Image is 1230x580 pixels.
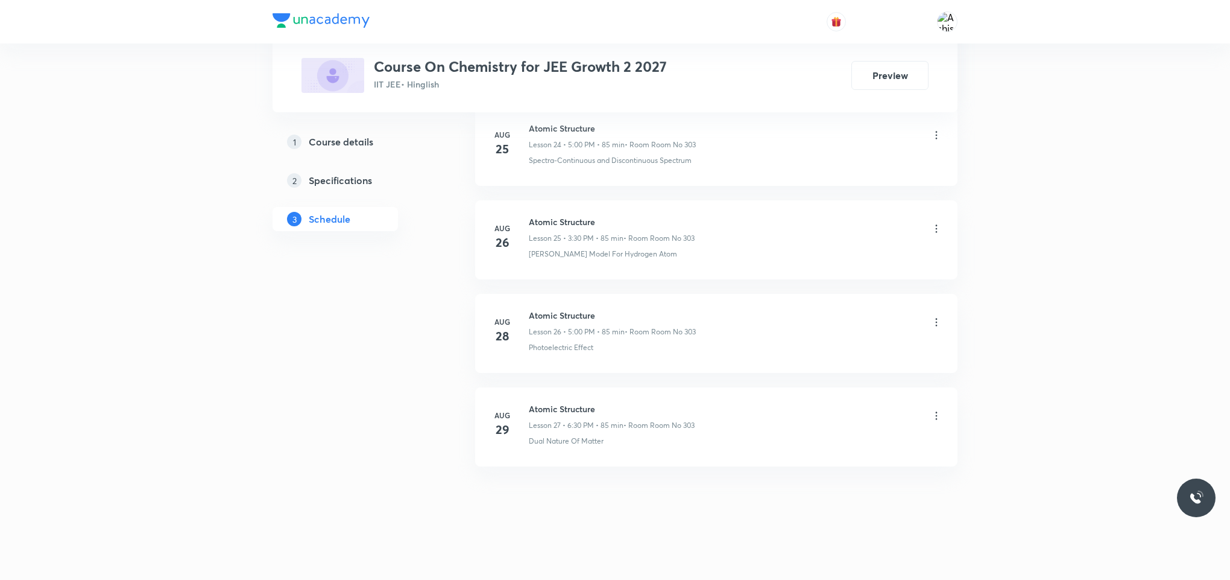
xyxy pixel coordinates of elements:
h6: Atomic Structure [529,309,696,322]
p: 2 [287,173,301,188]
p: Photoelectric Effect [529,342,593,353]
h6: Atomic Structure [529,403,695,415]
img: avatar [831,16,842,27]
h4: 29 [490,421,514,439]
h6: Aug [490,410,514,421]
p: • Room Room No 303 [625,139,696,150]
h5: Schedule [309,212,350,226]
button: Preview [851,61,929,90]
img: Ashish Kumar [937,11,957,32]
img: Company Logo [273,13,370,28]
p: • Room Room No 303 [625,327,696,337]
h6: Aug [490,316,514,327]
a: 2Specifications [273,168,437,193]
p: 1 [287,135,301,149]
h5: Course details [309,135,373,149]
p: • Room Room No 303 [623,420,695,431]
p: IIT JEE • Hinglish [374,78,667,91]
button: avatar [827,12,846,31]
p: Spectra-Continuous and Discontinuous Spectrum [529,155,692,166]
p: [PERSON_NAME] Model For Hydrogen Atom [529,249,677,260]
img: 41E990B0-0960-4257-994E-AA018802E035_plus.png [301,58,364,93]
p: Lesson 26 • 5:00 PM • 85 min [529,327,625,337]
a: Company Logo [273,13,370,31]
p: Dual Nature Of Matter [529,436,604,447]
h4: 26 [490,234,514,252]
p: • Room Room No 303 [623,233,695,244]
p: 3 [287,212,301,226]
h5: Specifications [309,173,372,188]
p: Lesson 24 • 5:00 PM • 85 min [529,139,625,150]
p: Lesson 25 • 3:30 PM • 85 min [529,233,623,244]
h6: Atomic Structure [529,122,696,135]
h6: Atomic Structure [529,215,695,228]
h4: 28 [490,327,514,345]
h4: 25 [490,140,514,158]
h6: Aug [490,223,514,234]
img: ttu [1189,491,1203,505]
a: 1Course details [273,130,437,154]
h6: Aug [490,129,514,140]
p: Lesson 27 • 6:30 PM • 85 min [529,420,623,431]
h3: Course On Chemistry for JEE Growth 2 2027 [374,58,667,75]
